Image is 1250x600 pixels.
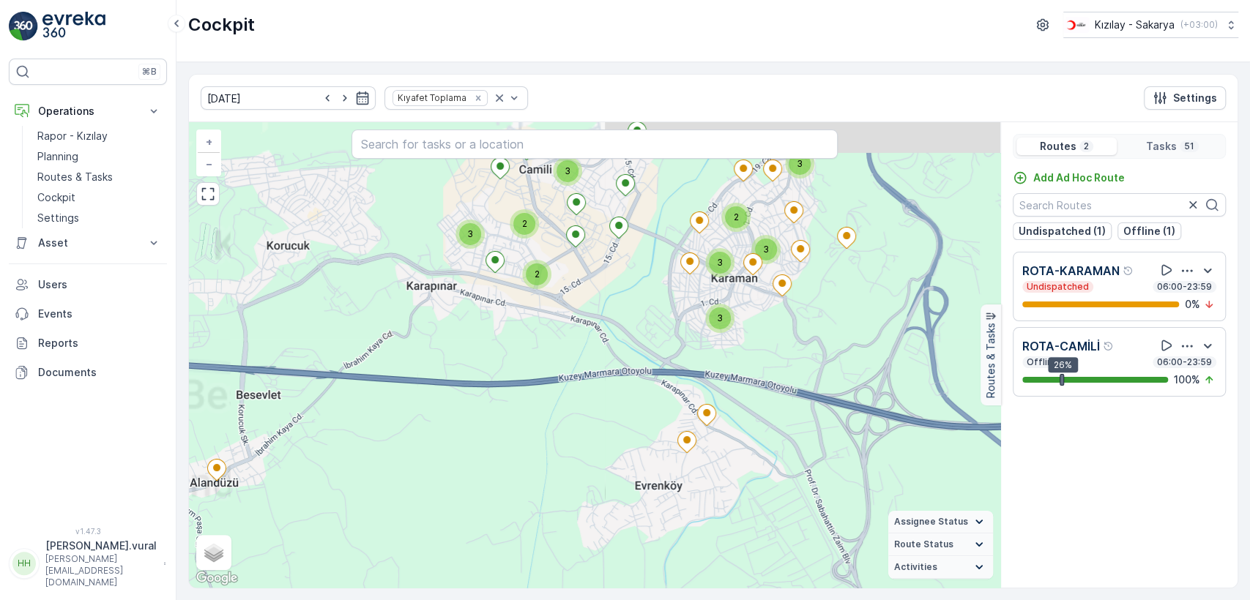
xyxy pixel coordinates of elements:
p: Asset [38,236,138,250]
button: Offline (1) [1117,222,1181,240]
span: 3 [797,158,803,169]
a: Routes & Tasks [31,167,167,187]
a: Planning [31,146,167,167]
p: Cockpit [188,13,255,37]
div: 2 [522,260,551,289]
p: Operations [38,104,138,119]
button: Operations [9,97,167,126]
span: 2 [535,269,540,280]
span: − [206,157,213,170]
p: Events [38,307,161,321]
span: 2 [522,218,527,229]
div: Help Tooltip Icon [1123,265,1134,277]
a: Reports [9,329,167,358]
button: HH[PERSON_NAME].vural[PERSON_NAME][EMAIL_ADDRESS][DOMAIN_NAME] [9,539,167,588]
a: Open this area in Google Maps (opens a new window) [193,569,241,588]
div: 2 [510,209,539,239]
span: 2 [734,211,739,222]
img: k%C4%B1z%C4%B1lay_DTAvauz.png [1063,17,1089,33]
span: Activities [894,561,937,573]
p: Routes & Tasks [37,170,113,184]
a: Add Ad Hoc Route [1013,170,1125,185]
div: Help Tooltip Icon [1103,340,1115,352]
p: ⌘B [142,66,157,78]
button: Kızılay - Sakarya(+03:00) [1063,12,1238,38]
a: Events [9,299,167,329]
div: 3 [455,220,485,249]
p: Offline (1) [1123,224,1175,239]
p: Offline [1025,356,1060,368]
p: Routes & Tasks [983,323,998,399]
a: Layers [198,536,230,569]
button: Settings [1144,86,1226,110]
p: Settings [1173,91,1217,105]
p: Add Ad Hoc Route [1033,170,1125,185]
p: ROTA-CAMİLİ [1022,337,1100,355]
p: Settings [37,211,79,225]
div: Remove Kıyafet Toplama [470,92,486,104]
input: Search for tasks or a location [351,130,838,159]
input: dd/mm/yyyy [201,86,376,110]
p: Tasks [1146,139,1177,154]
a: Settings [31,208,167,228]
div: Kıyafet Toplama [393,91,469,105]
summary: Assignee Status [888,511,993,533]
p: [PERSON_NAME].vural [45,539,157,553]
img: logo [9,12,38,41]
div: 2 [721,203,751,232]
span: Assignee Status [894,516,968,528]
p: Documents [38,365,161,380]
div: 3 [553,157,582,186]
img: Google [193,569,241,588]
p: 06:00-23:59 [1156,281,1213,293]
p: Reports [38,336,161,350]
p: Routes [1040,139,1076,154]
a: Zoom Out [198,153,220,175]
input: Search Routes [1013,193,1226,217]
p: 51 [1183,140,1196,152]
div: HH [12,552,36,575]
span: v 1.47.3 [9,527,167,536]
p: Rapor - Kızılay [37,129,108,143]
p: [PERSON_NAME][EMAIL_ADDRESS][DOMAIN_NAME] [45,553,157,588]
a: Cockpit [31,187,167,208]
p: 100 % [1174,372,1200,387]
summary: Route Status [888,533,993,556]
p: ( +03:00 ) [1180,19,1218,31]
div: 26% [1048,357,1078,373]
p: 06:00-23:59 [1156,356,1213,368]
p: Kızılay - Sakarya [1095,18,1175,32]
p: ROTA-KARAMAN [1022,262,1120,280]
img: logo_light-DOdMpM7g.png [42,12,105,41]
span: 3 [467,228,473,239]
a: Documents [9,358,167,387]
a: Rapor - Kızılay [31,126,167,146]
div: 3 [785,149,814,179]
p: 2 [1082,140,1090,152]
p: Undispatched (1) [1019,224,1106,239]
a: Zoom In [198,131,220,153]
span: 3 [565,165,570,176]
span: Route Status [894,539,953,550]
p: Undispatched [1025,281,1090,293]
span: 3 [717,312,723,323]
span: 3 [763,244,769,255]
span: + [206,135,212,148]
p: Users [38,277,161,292]
button: Asset [9,228,167,258]
a: Users [9,270,167,299]
p: Planning [37,149,78,164]
div: 3 [705,248,734,277]
div: 3 [751,235,781,264]
summary: Activities [888,556,993,579]
button: Undispatched (1) [1013,222,1112,240]
p: Cockpit [37,190,75,205]
span: 3 [717,257,723,268]
p: 0 % [1185,297,1200,312]
div: 3 [705,304,734,333]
